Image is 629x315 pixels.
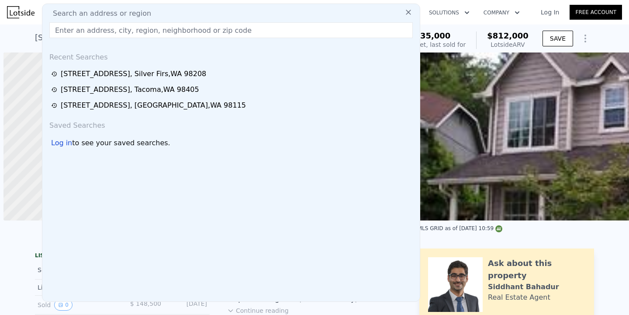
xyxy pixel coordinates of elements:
[51,69,414,79] a: [STREET_ADDRESS], Silver Firs,WA 98208
[227,306,289,315] button: Continue reading
[488,282,559,292] div: Siddhant Bahadur
[7,6,35,18] img: Lotside
[61,69,206,79] div: [STREET_ADDRESS] , Silver Firs , WA 98208
[51,138,72,148] div: Log in
[488,292,550,303] div: Real Estate Agent
[570,5,622,20] a: Free Account
[409,31,451,40] span: $335,000
[49,22,413,38] input: Enter an address, city, region, neighborhood or zip code
[61,100,246,111] div: [STREET_ADDRESS] , [GEOGRAPHIC_DATA] , WA 98115
[488,257,585,282] div: Ask about this property
[51,100,414,111] a: [STREET_ADDRESS], [GEOGRAPHIC_DATA],WA 98115
[46,45,416,66] div: Recent Searches
[394,40,466,49] div: Off Market, last sold for
[38,264,115,276] div: Sold
[61,84,199,95] div: [STREET_ADDRESS] , Tacoma , WA 98405
[487,40,529,49] div: Lotside ARV
[577,30,594,47] button: Show Options
[543,31,573,46] button: SAVE
[168,299,207,311] div: [DATE]
[38,283,115,292] div: Listed
[487,31,529,40] span: $812,000
[38,299,115,311] div: Sold
[35,31,201,44] div: [STREET_ADDRESS] , Silver Firs , WA 98208
[495,225,502,232] img: NWMLS Logo
[72,138,170,148] span: to see your saved searches.
[54,299,73,311] button: View historical data
[35,252,210,261] div: LISTING & SALE HISTORY
[46,113,416,134] div: Saved Searches
[46,8,151,19] span: Search an address or region
[130,300,161,307] span: $ 148,500
[530,8,570,17] a: Log In
[422,5,477,21] button: Solutions
[51,84,414,95] a: [STREET_ADDRESS], Tacoma,WA 98405
[477,5,527,21] button: Company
